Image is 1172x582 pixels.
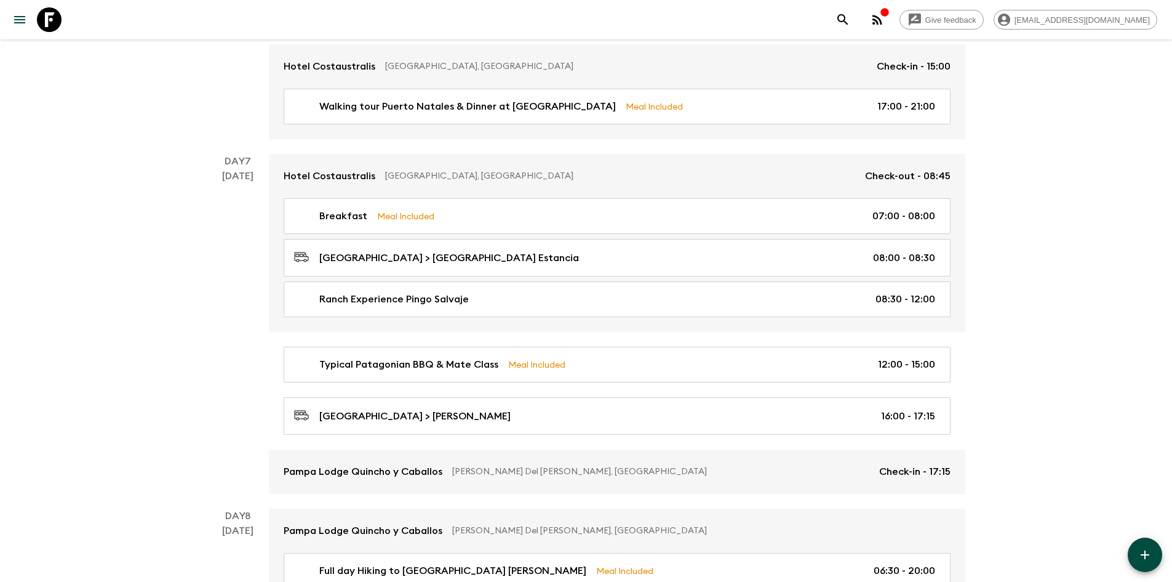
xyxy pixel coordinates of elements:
a: Walking tour Puerto Natales & Dinner at [GEOGRAPHIC_DATA]Meal Included17:00 - 21:00 [284,89,951,124]
p: Meal Included [508,358,565,371]
a: [GEOGRAPHIC_DATA] > [GEOGRAPHIC_DATA] Estancia08:00 - 08:30 [284,239,951,277]
p: Full day Hiking to [GEOGRAPHIC_DATA] [PERSON_NAME] [319,564,586,578]
p: [GEOGRAPHIC_DATA], [GEOGRAPHIC_DATA] [385,60,867,73]
p: 12:00 - 15:00 [878,357,935,372]
p: Typical Patagonian BBQ & Mate Class [319,357,498,372]
a: Typical Patagonian BBQ & Mate ClassMeal Included12:00 - 15:00 [284,347,951,382]
p: [GEOGRAPHIC_DATA] > [GEOGRAPHIC_DATA] Estancia [319,251,579,265]
p: [GEOGRAPHIC_DATA] > [PERSON_NAME] [319,409,511,424]
p: 06:30 - 20:00 [874,564,935,578]
p: Meal Included [596,564,653,578]
div: [EMAIL_ADDRESS][DOMAIN_NAME] [994,10,1157,30]
a: Pampa Lodge Quincho y Caballos[PERSON_NAME] Del [PERSON_NAME], [GEOGRAPHIC_DATA] [269,509,965,553]
a: Hotel Costaustralis[GEOGRAPHIC_DATA], [GEOGRAPHIC_DATA]Check-out - 08:45 [269,154,965,198]
a: Ranch Experience Pingo Salvaje08:30 - 12:00 [284,281,951,317]
p: [GEOGRAPHIC_DATA], [GEOGRAPHIC_DATA] [385,170,855,182]
p: Meal Included [377,209,434,223]
p: Hotel Costaustralis [284,169,375,184]
p: Meal Included [626,100,683,113]
p: Ranch Experience Pingo Salvaje [319,292,469,307]
p: 08:30 - 12:00 [875,292,935,307]
p: Breakfast [319,209,367,224]
span: Give feedback [919,15,983,25]
span: [EMAIL_ADDRESS][DOMAIN_NAME] [1008,15,1157,25]
button: menu [7,7,32,32]
p: Check-out - 08:45 [865,169,951,184]
p: Check-in - 15:00 [877,59,951,74]
p: Check-in - 17:15 [879,464,951,479]
p: Walking tour Puerto Natales & Dinner at [GEOGRAPHIC_DATA] [319,99,616,114]
p: 16:00 - 17:15 [881,409,935,424]
p: [PERSON_NAME] Del [PERSON_NAME], [GEOGRAPHIC_DATA] [452,466,869,478]
a: Hotel Costaustralis[GEOGRAPHIC_DATA], [GEOGRAPHIC_DATA]Check-in - 15:00 [269,44,965,89]
div: [DATE] [222,169,253,494]
p: Pampa Lodge Quincho y Caballos [284,523,442,538]
a: Give feedback [899,10,984,30]
p: Day 8 [207,509,269,523]
p: Hotel Costaustralis [284,59,375,74]
a: BreakfastMeal Included07:00 - 08:00 [284,198,951,234]
a: Pampa Lodge Quincho y Caballos[PERSON_NAME] Del [PERSON_NAME], [GEOGRAPHIC_DATA]Check-in - 17:15 [269,450,965,494]
p: 07:00 - 08:00 [872,209,935,224]
p: [PERSON_NAME] Del [PERSON_NAME], [GEOGRAPHIC_DATA] [452,525,941,537]
p: 17:00 - 21:00 [877,99,935,114]
p: Pampa Lodge Quincho y Caballos [284,464,442,479]
button: search adventures [831,7,855,32]
a: [GEOGRAPHIC_DATA] > [PERSON_NAME]16:00 - 17:15 [284,397,951,435]
p: Day 7 [207,154,269,169]
p: 08:00 - 08:30 [873,251,935,265]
